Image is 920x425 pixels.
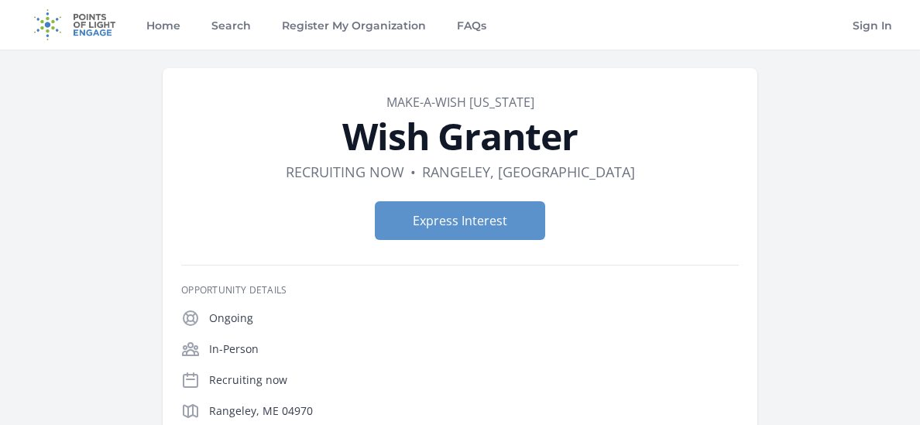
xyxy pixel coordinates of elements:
[386,94,534,111] a: Make-A-Wish [US_STATE]
[410,161,416,183] div: •
[209,310,739,326] p: Ongoing
[209,403,739,419] p: Rangeley, ME 04970
[422,161,635,183] dd: Rangeley, [GEOGRAPHIC_DATA]
[209,341,739,357] p: In-Person
[286,161,404,183] dd: Recruiting now
[209,372,739,388] p: Recruiting now
[181,284,739,296] h3: Opportunity Details
[181,118,739,155] h1: Wish Granter
[375,201,545,240] button: Express Interest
